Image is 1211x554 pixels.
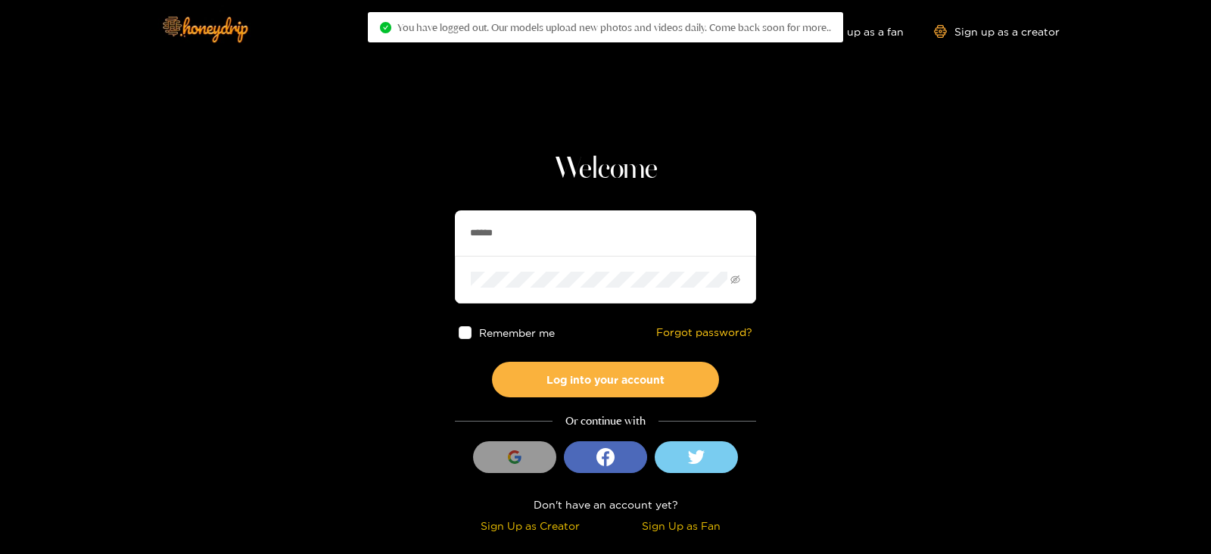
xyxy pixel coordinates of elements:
a: Forgot password? [656,326,752,339]
span: You have logged out. Our models upload new photos and videos daily. Come back soon for more.. [397,21,831,33]
div: Don't have an account yet? [455,496,756,513]
a: Sign up as a creator [934,25,1060,38]
div: Or continue with [455,412,756,430]
span: check-circle [380,22,391,33]
a: Sign up as a fan [800,25,904,38]
span: eye-invisible [730,275,740,285]
span: Remember me [479,327,555,338]
button: Log into your account [492,362,719,397]
h1: Welcome [455,151,756,188]
div: Sign Up as Fan [609,517,752,534]
div: Sign Up as Creator [459,517,602,534]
